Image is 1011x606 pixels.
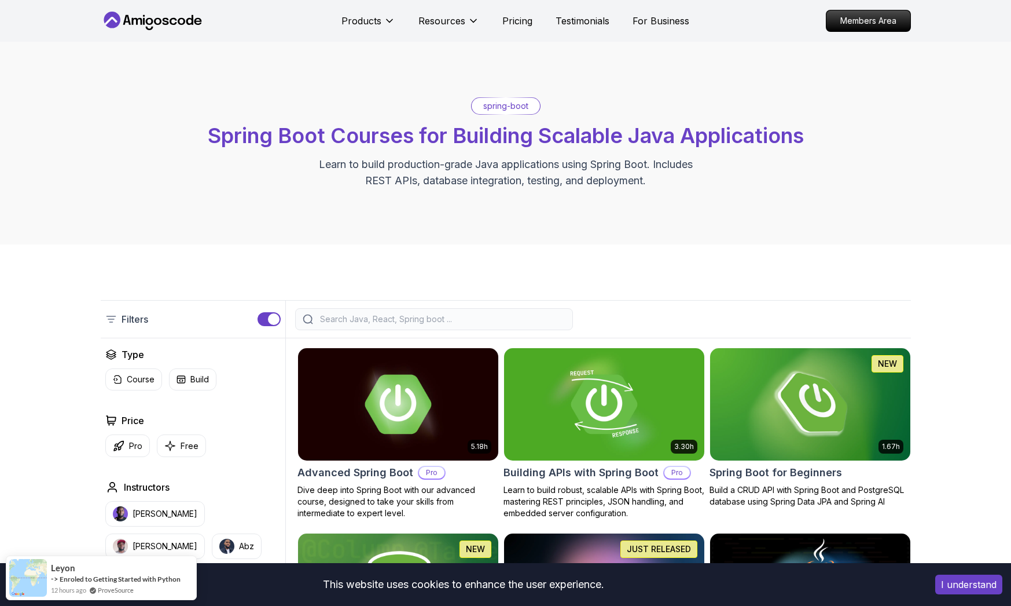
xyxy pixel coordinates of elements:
[466,543,485,555] p: NEW
[318,313,565,325] input: Search Java, React, Spring boot ...
[504,348,704,461] img: Building APIs with Spring Boot card
[341,14,381,28] p: Products
[503,465,659,481] h2: Building APIs with Spring Boot
[127,374,155,385] p: Course
[935,575,1002,594] button: Accept cookies
[556,14,609,28] a: Testimonials
[341,14,395,37] button: Products
[502,14,532,28] a: Pricing
[826,10,911,32] a: Members Area
[122,312,148,326] p: Filters
[190,374,209,385] p: Build
[157,435,206,457] button: Free
[122,414,144,428] h2: Price
[122,348,144,362] h2: Type
[471,442,488,451] p: 5.18h
[878,358,897,370] p: NEW
[882,442,900,451] p: 1.67h
[9,572,918,597] div: This website uses cookies to enhance the user experience.
[419,467,444,479] p: Pro
[105,435,150,457] button: Pro
[674,442,694,451] p: 3.30h
[9,559,47,597] img: provesource social proof notification image
[418,14,479,37] button: Resources
[709,348,911,508] a: Spring Boot for Beginners card1.67hNEWSpring Boot for BeginnersBuild a CRUD API with Spring Boot ...
[709,465,842,481] h2: Spring Boot for Beginners
[105,501,205,527] button: instructor img[PERSON_NAME]
[483,100,528,112] p: spring-boot
[98,585,134,595] a: ProveSource
[124,480,170,494] h2: Instructors
[418,14,465,28] p: Resources
[133,541,197,552] p: [PERSON_NAME]
[239,541,254,552] p: Abz
[51,574,58,583] span: ->
[297,348,499,519] a: Advanced Spring Boot card5.18hAdvanced Spring BootProDive deep into Spring Boot with our advanced...
[60,575,181,583] a: Enroled to Getting Started with Python
[219,539,234,554] img: instructor img
[503,484,705,519] p: Learn to build robust, scalable APIs with Spring Boot, mastering REST principles, JSON handling, ...
[709,484,911,508] p: Build a CRUD API with Spring Boot and PostgreSQL database using Spring Data JPA and Spring AI
[311,156,700,189] p: Learn to build production-grade Java applications using Spring Boot. Includes REST APIs, database...
[169,368,216,390] button: Build
[51,585,86,595] span: 12 hours ago
[113,506,128,521] img: instructor img
[297,484,499,519] p: Dive deep into Spring Boot with our advanced course, designed to take your skills from intermedia...
[208,123,804,148] span: Spring Boot Courses for Building Scalable Java Applications
[133,508,197,520] p: [PERSON_NAME]
[129,440,142,452] p: Pro
[633,14,689,28] a: For Business
[664,467,690,479] p: Pro
[298,348,498,461] img: Advanced Spring Boot card
[503,348,705,519] a: Building APIs with Spring Boot card3.30hBuilding APIs with Spring BootProLearn to build robust, s...
[627,543,691,555] p: JUST RELEASED
[105,368,162,390] button: Course
[710,348,910,461] img: Spring Boot for Beginners card
[51,563,75,573] span: leyon
[297,465,413,481] h2: Advanced Spring Boot
[826,10,910,31] p: Members Area
[939,534,1011,589] iframe: chat widget
[181,440,198,452] p: Free
[113,539,128,554] img: instructor img
[105,534,205,559] button: instructor img[PERSON_NAME]
[212,534,262,559] button: instructor imgAbz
